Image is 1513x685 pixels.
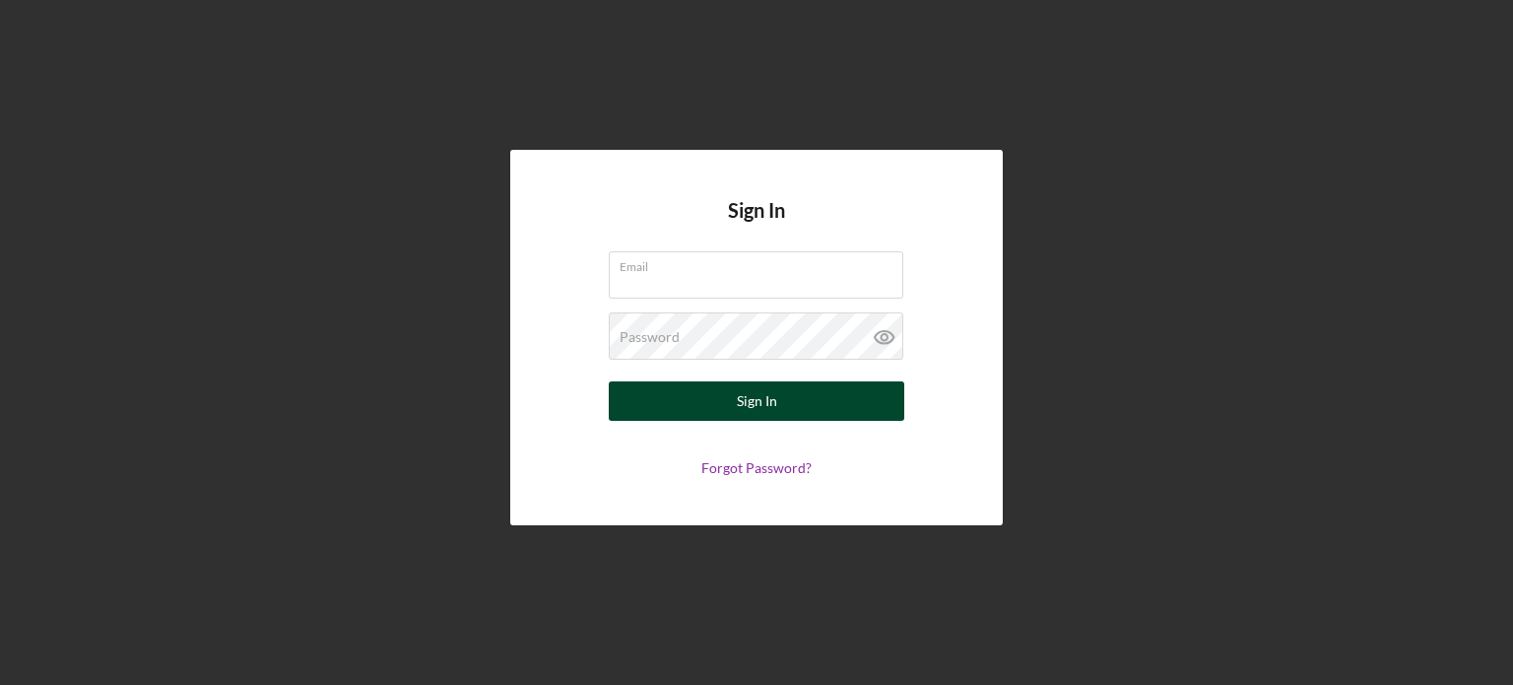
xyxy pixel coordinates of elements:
a: Forgot Password? [701,459,812,476]
button: Sign In [609,381,904,421]
div: Sign In [737,381,777,421]
label: Password [620,329,680,345]
label: Email [620,252,903,274]
h4: Sign In [728,199,785,251]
